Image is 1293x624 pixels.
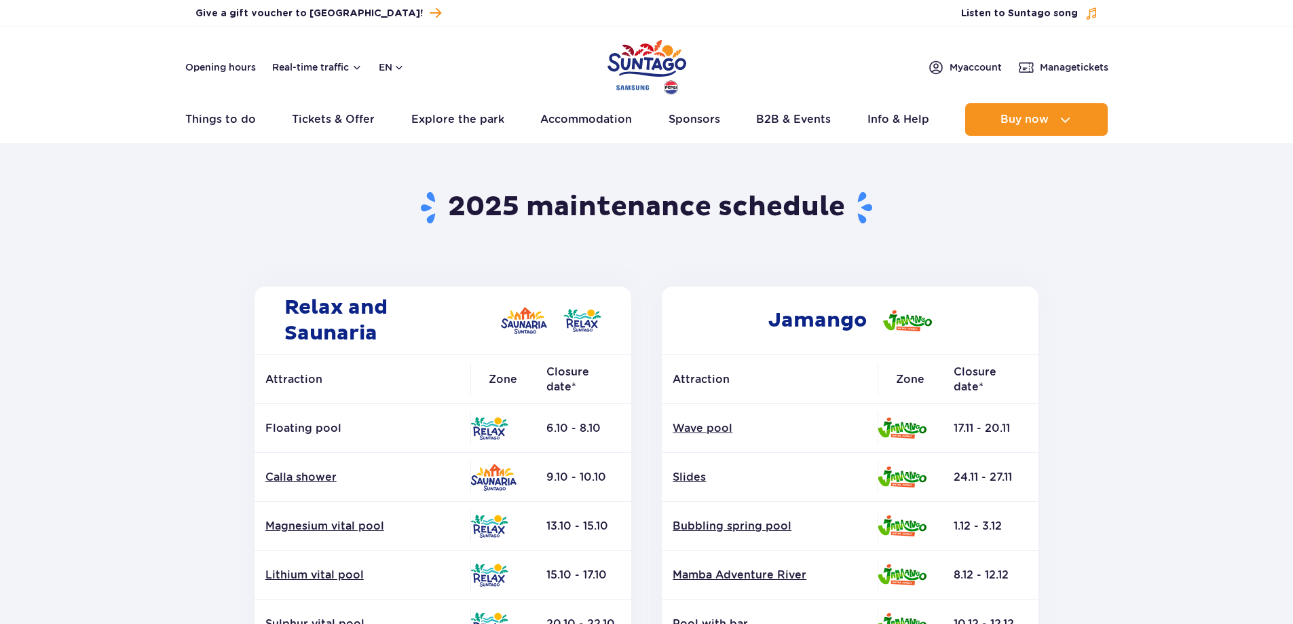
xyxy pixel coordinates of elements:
[1040,60,1108,74] span: Manage tickets
[265,421,460,436] p: Floating pool
[536,355,631,404] th: Closure date*
[673,568,867,583] a: Mamba Adventure River
[195,7,423,20] span: Give a gift voucher to [GEOGRAPHIC_DATA]!
[669,103,720,136] a: Sponsors
[411,103,504,136] a: Explore the park
[878,466,926,488] img: Jamango
[878,564,926,585] img: Jamango
[272,62,362,73] button: Real-time traffic
[1000,113,1049,126] span: Buy now
[878,418,926,439] img: Jamango
[961,7,1098,20] button: Listen to Suntago song
[470,355,536,404] th: Zone
[470,417,508,440] img: Relax
[867,103,929,136] a: Info & Help
[878,515,926,536] img: Jamango
[878,355,943,404] th: Zone
[1018,59,1108,75] a: Managetickets
[607,34,686,96] a: Park of Poland
[265,519,460,534] a: Magnesium vital pool
[185,103,256,136] a: Things to do
[883,310,932,331] img: Jamango
[470,464,517,491] img: Saunaria
[756,103,831,136] a: B2B & Events
[540,103,632,136] a: Accommodation
[965,103,1108,136] button: Buy now
[563,309,601,332] img: Relax
[536,551,631,600] td: 15.10 - 17.10
[292,103,375,136] a: Tickets & Offer
[501,307,547,334] img: Saunaria
[662,287,1038,354] h2: Jamango
[185,60,256,74] a: Opening hours
[943,502,1038,551] td: 1.12 - 3.12
[255,355,470,404] th: Attraction
[662,355,878,404] th: Attraction
[961,7,1078,20] span: Listen to Suntago song
[943,404,1038,453] td: 17.11 - 20.11
[379,60,405,74] button: en
[943,551,1038,600] td: 8.12 - 12.12
[536,502,631,551] td: 13.10 - 15.10
[470,515,508,538] img: Relax
[943,355,1038,404] th: Closure date*
[950,60,1002,74] span: My account
[265,470,460,485] a: Calla shower
[265,568,460,583] a: Lithium vital pool
[249,190,1044,225] h1: 2025 maintenance schedule
[470,564,508,587] img: Relax
[536,404,631,453] td: 6.10 - 8.10
[943,453,1038,502] td: 24.11 - 27.11
[673,519,867,534] a: Bubbling spring pool
[195,4,441,22] a: Give a gift voucher to [GEOGRAPHIC_DATA]!
[673,470,867,485] a: Slides
[928,59,1002,75] a: Myaccount
[536,453,631,502] td: 9.10 - 10.10
[673,421,867,436] a: Wave pool
[255,287,631,354] h2: Relax and Saunaria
